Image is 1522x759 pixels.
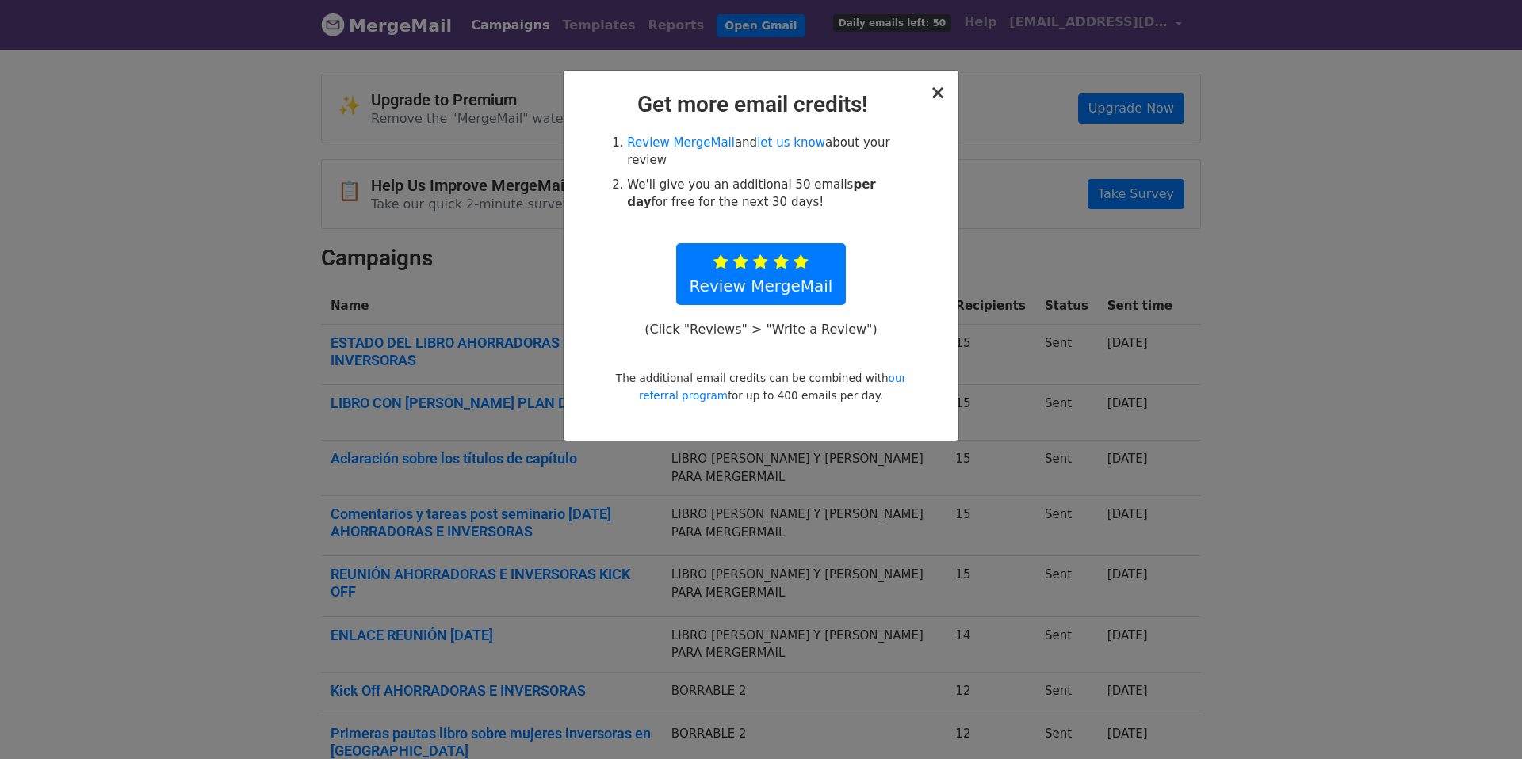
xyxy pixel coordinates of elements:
[1443,683,1522,759] iframe: Chat Widget
[637,321,885,338] p: (Click "Reviews" > "Write a Review")
[639,372,906,402] a: our referral program
[930,82,946,104] span: ×
[627,135,735,150] a: Review MergeMail
[616,372,906,402] small: The additional email credits can be combined with for up to 400 emails per day.
[627,134,912,170] li: and about your review
[930,83,946,102] button: Close
[757,135,825,150] a: let us know
[627,177,875,210] strong: per day
[1443,683,1522,759] div: Widget de chat
[576,91,946,118] h2: Get more email credits!
[627,176,912,212] li: We'll give you an additional 50 emails for free for the next 30 days!
[676,243,847,305] a: Review MergeMail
